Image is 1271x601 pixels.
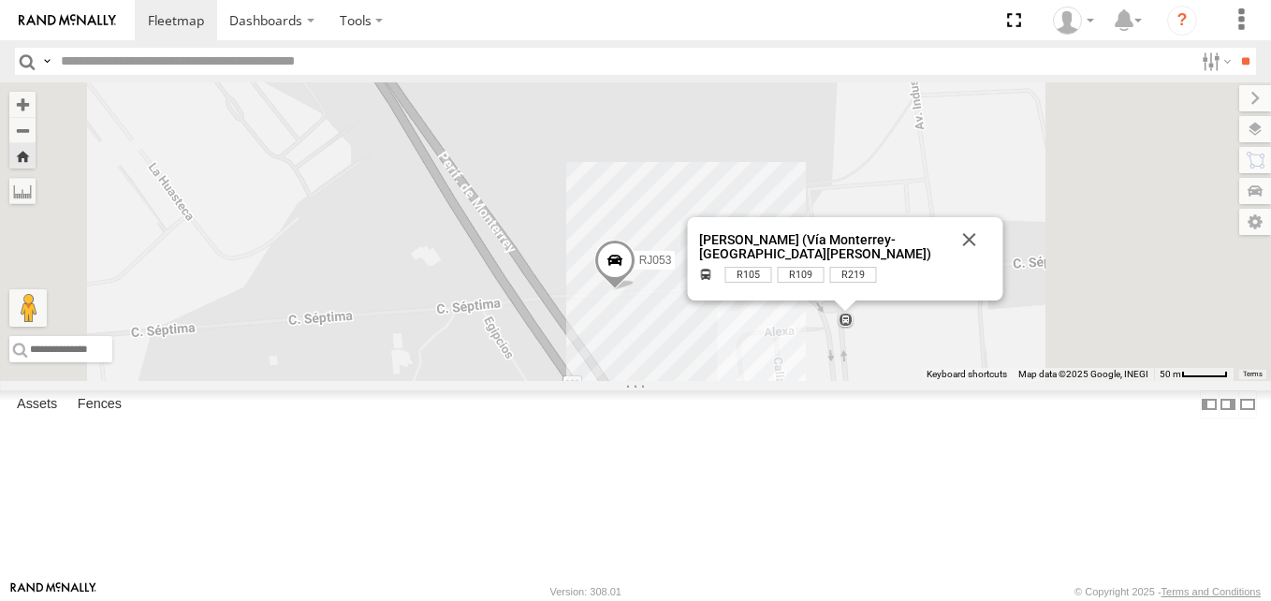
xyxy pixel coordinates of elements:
span: RJ053 [639,254,672,267]
a: Visit our Website [10,582,96,601]
label: Measure [9,178,36,204]
button: Zoom Home [9,143,36,169]
label: Search Filter Options [1194,48,1234,75]
div: GP 100 [1046,7,1101,35]
a: Terms and Conditions [1161,586,1261,597]
div: Del Colector (Vía Monterrey-Matamoros - Nogal) [688,217,1003,300]
div: © Copyright 2025 - [1074,586,1261,597]
label: Map Settings [1239,209,1271,235]
span: 50 m [1160,369,1181,379]
label: Search Query [39,48,54,75]
label: Dock Summary Table to the Left [1200,390,1219,418]
label: Dock Summary Table to the Right [1219,390,1237,418]
a: Terms (opens in new tab) [1243,371,1263,378]
img: Bus [699,268,713,282]
button: Close [947,217,992,262]
button: Keyboard shortcuts [927,368,1007,381]
div: Version: 308.01 [550,586,621,597]
label: Hide Summary Table [1238,390,1257,418]
span: [PERSON_NAME] (Vía Monterrey-[GEOGRAPHIC_DATA][PERSON_NAME]) [699,232,931,261]
button: Map Scale: 50 m per 46 pixels [1154,368,1234,381]
button: Drag Pegman onto the map to open Street View [9,289,47,327]
label: Assets [7,391,66,418]
span: R105 [737,269,760,281]
button: Zoom in [9,92,36,117]
span: Map data ©2025 Google, INEGI [1018,369,1148,379]
span: R219 [841,269,865,281]
span: R109 [789,269,812,281]
button: Zoom out [9,117,36,143]
i: ? [1167,6,1197,36]
label: Fences [68,391,131,418]
img: rand-logo.svg [19,14,116,27]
